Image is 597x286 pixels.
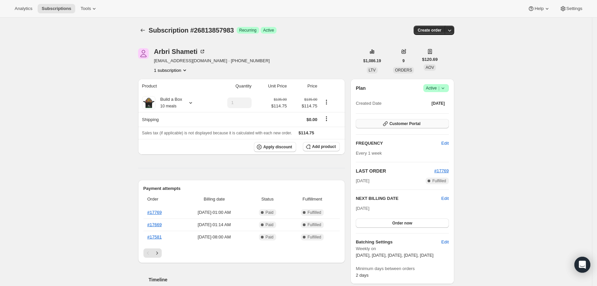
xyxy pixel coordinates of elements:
h2: Payment attempts [143,185,340,192]
h6: Batching Settings [356,239,441,245]
th: Price [289,79,319,93]
span: Edit [441,140,449,147]
span: $0.00 [306,117,317,122]
button: [DATE] [428,99,449,108]
button: Edit [437,138,453,149]
nav: Pagination [143,248,340,258]
span: $120.69 [422,56,438,63]
h2: FREQUENCY [356,140,441,147]
button: Edit [441,195,449,202]
th: Product [138,79,210,93]
small: 10 meals [160,104,177,108]
span: Every 1 week [356,151,382,156]
th: Quantity [210,79,254,93]
span: Edit [441,239,449,245]
button: Add product [303,142,340,151]
span: Analytics [15,6,32,11]
span: Fulfilled [307,222,321,227]
span: Paid [266,222,274,227]
button: Next [152,248,162,258]
span: Tools [81,6,91,11]
button: Edit [437,237,453,247]
span: Subscription #26813857983 [149,27,234,34]
span: Fulfilled [432,178,446,184]
button: Product actions [154,67,188,73]
h2: Timeline [149,276,345,283]
div: Build a Box [155,96,182,109]
span: Create order [418,28,441,33]
h2: NEXT BILLING DATE [356,195,441,202]
a: #17669 [147,222,162,227]
button: Tools [77,4,101,13]
span: Add product [312,144,336,149]
span: Arbri Shameti [138,48,149,59]
a: #17581 [147,234,162,239]
span: 2 days [356,273,368,278]
span: Active [263,28,274,33]
span: Sales tax (if applicable) is not displayed because it is calculated with each new order. [142,131,292,135]
button: Customer Portal [356,119,449,128]
a: #17769 [434,168,449,173]
span: $114.75 [291,103,317,109]
span: [DATE], [DATE], [DATE], [DATE], [DATE] [356,253,434,258]
button: $1,086.19 [359,56,385,66]
span: Order now [392,220,412,226]
span: Status [250,196,285,203]
h2: Plan [356,85,366,91]
span: Customer Portal [389,121,420,126]
button: Analytics [11,4,36,13]
th: Order [143,192,181,207]
span: ORDERS [395,68,412,72]
span: [DATE] [356,178,369,184]
th: Shipping [138,112,210,127]
div: Arbri Shameti [154,48,206,55]
button: Order now [356,218,449,228]
span: Help [534,6,543,11]
span: Active [426,85,446,91]
button: Product actions [321,98,332,106]
a: #17769 [147,210,162,215]
button: Help [524,4,554,13]
small: $135.00 [274,97,287,101]
h2: LAST ORDER [356,168,434,174]
span: [DATE] · 08:00 AM [182,234,246,240]
span: Recurring [239,28,257,33]
span: $114.75 [271,103,287,109]
button: #17769 [434,168,449,174]
span: [DATE] [432,101,445,106]
span: Paid [266,234,274,240]
div: Open Intercom Messenger [574,257,590,273]
span: [EMAIL_ADDRESS][DOMAIN_NAME] · [PHONE_NUMBER] [154,58,270,64]
span: [DATE] [356,206,369,211]
small: $135.00 [304,97,317,101]
span: AOV [426,65,434,70]
span: Subscriptions [42,6,71,11]
span: Weekly on [356,245,449,252]
span: Created Date [356,100,381,107]
span: Fulfilled [307,234,321,240]
span: Settings [566,6,582,11]
button: Settings [556,4,586,13]
span: Paid [266,210,274,215]
span: LTV [369,68,376,72]
button: Apply discount [254,142,296,152]
button: Shipping actions [321,115,332,122]
th: Unit Price [254,79,289,93]
button: Create order [414,26,445,35]
span: Apply discount [263,144,292,150]
span: Fulfilled [307,210,321,215]
span: [DATE] · 01:14 AM [182,221,246,228]
span: Billing date [182,196,246,203]
span: | [438,85,439,91]
img: product img [142,96,155,109]
span: $114.75 [298,130,314,135]
button: Subscriptions [38,4,75,13]
span: Fulfillment [289,196,336,203]
span: Minimum days between orders [356,265,449,272]
span: 9 [402,58,405,64]
span: [DATE] · 01:00 AM [182,209,246,216]
button: Subscriptions [138,26,147,35]
span: $1,086.19 [363,58,381,64]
